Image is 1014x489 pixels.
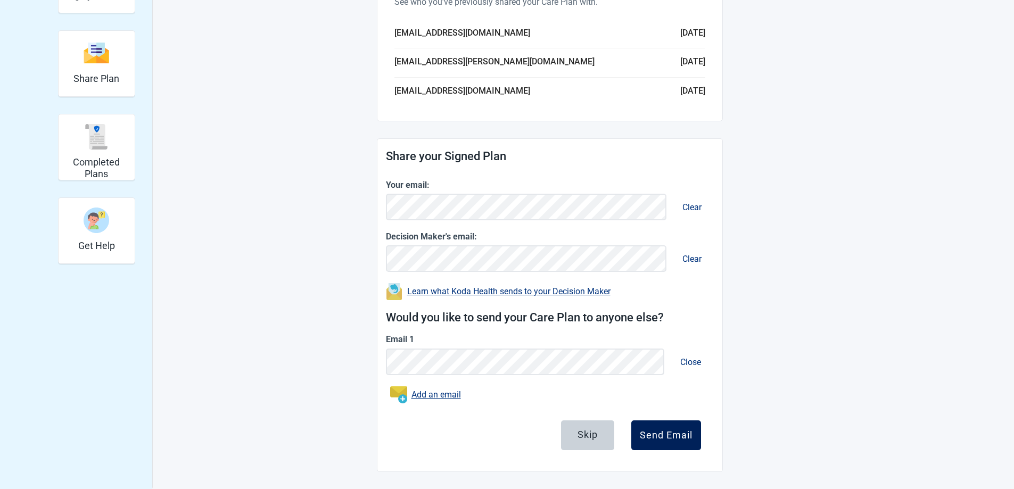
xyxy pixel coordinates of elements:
a: Learn what Koda Health sends to your Decision Maker [407,286,611,296]
img: Get Help [84,208,109,233]
h2: Share Plan [73,73,119,85]
div: Share Plan [58,30,135,97]
img: Learn what Koda Health sends to your Decision Maker [386,283,403,300]
li: [DATE] [394,48,705,77]
label: Decision Maker's email: [386,230,714,243]
h4: [EMAIL_ADDRESS][DOMAIN_NAME] [394,26,680,39]
button: Send Email [631,420,701,450]
a: Add an email [411,388,461,401]
button: Remove [669,346,713,378]
h4: [EMAIL_ADDRESS][DOMAIN_NAME] [394,84,680,97]
img: Add an email [390,386,407,403]
button: Close [672,347,710,377]
button: Add an email [386,382,465,408]
button: Remove [671,243,713,275]
li: [DATE] [394,20,705,48]
button: Remove [671,192,713,223]
button: Clear [674,244,710,274]
div: Skip [578,429,598,440]
div: Send Email [640,430,693,441]
button: Clear [674,192,710,222]
h4: [EMAIL_ADDRESS][PERSON_NAME][DOMAIN_NAME] [394,55,680,68]
button: Skip [561,420,614,450]
h2: Completed Plans [63,156,130,179]
img: Completed Plans [84,124,109,150]
label: Email 1 [386,333,714,346]
h1: Would you like to send your Care Plan to anyone else? [386,309,714,327]
h2: Get Help [78,240,115,252]
div: Completed Plans [58,114,135,180]
li: [DATE] [394,78,705,106]
img: Share Plan [84,42,109,64]
div: Get Help [58,197,135,264]
h1: Share your Signed Plan [386,147,714,166]
label: Your email: [386,178,714,192]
